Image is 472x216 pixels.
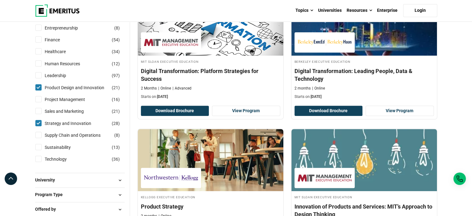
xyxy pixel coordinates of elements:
[113,85,118,90] span: 21
[112,84,120,91] span: ( )
[294,86,311,91] p: 2 months
[113,61,118,66] span: 12
[294,67,434,83] h4: Digital Transformation: Leading People, Data & Technology
[45,96,97,103] a: Project Management
[112,96,120,103] span: ( )
[113,109,118,114] span: 21
[113,157,118,162] span: 36
[294,59,434,64] h4: Berkeley Executive Education
[298,35,352,49] img: Berkeley Executive Education
[112,60,120,67] span: ( )
[112,144,120,151] span: ( )
[45,48,78,55] a: Healthcare
[141,59,280,64] h4: MIT Sloan Executive Education
[141,86,157,91] p: 2 Months
[294,106,363,116] button: Download Brochure
[138,129,283,191] img: Product Strategy | Online Product Design and Innovation Course
[144,171,198,185] img: Kellogg Executive Education
[45,120,104,127] a: Strategy and Innovation
[116,25,118,30] span: 8
[113,49,118,54] span: 34
[114,25,120,31] span: ( )
[45,72,79,79] a: Leadership
[158,86,171,91] p: Online
[141,106,209,116] button: Download Brochure
[45,25,90,31] a: Entrepreneurship
[116,133,118,138] span: 8
[35,191,68,198] span: Program Type
[45,108,96,115] a: Sales and Marketing
[35,205,125,214] button: Offered by
[113,37,118,42] span: 54
[157,94,168,99] span: [DATE]
[212,106,280,116] a: View Program
[141,94,280,99] p: Starts on:
[112,36,120,43] span: ( )
[141,203,280,210] h4: Product Strategy
[114,132,120,139] span: ( )
[141,194,280,200] h4: Kellogg Executive Education
[312,86,325,91] p: Online
[112,120,120,127] span: ( )
[144,35,198,49] img: MIT Sloan Executive Education
[45,84,117,91] a: Product Design and Innovation
[35,206,61,213] span: Offered by
[112,72,120,79] span: ( )
[294,194,434,200] h4: MIT Sloan Executive Education
[45,60,92,67] a: Human Resources
[112,156,120,163] span: ( )
[173,86,191,91] p: Advanced
[294,94,434,99] p: Starts on:
[311,94,321,99] span: [DATE]
[141,67,280,83] h4: Digital Transformation: Platform Strategies for Success
[35,177,60,183] span: University
[113,73,118,78] span: 97
[35,176,125,185] button: University
[291,129,437,191] img: Innovation of Products and Services: MIT’s Approach to Design Thinking | Online Product Design an...
[35,190,125,200] button: Program Type
[366,106,434,116] a: View Program
[298,171,352,185] img: MIT Sloan Executive Education
[112,48,120,55] span: ( )
[45,36,72,43] a: Finance
[113,145,118,150] span: 13
[113,97,118,102] span: 16
[45,156,79,163] a: Technology
[113,121,118,126] span: 28
[112,108,120,115] span: ( )
[45,132,113,139] a: Supply Chain and Operations
[403,4,437,17] a: Login
[45,144,83,151] a: Sustainability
